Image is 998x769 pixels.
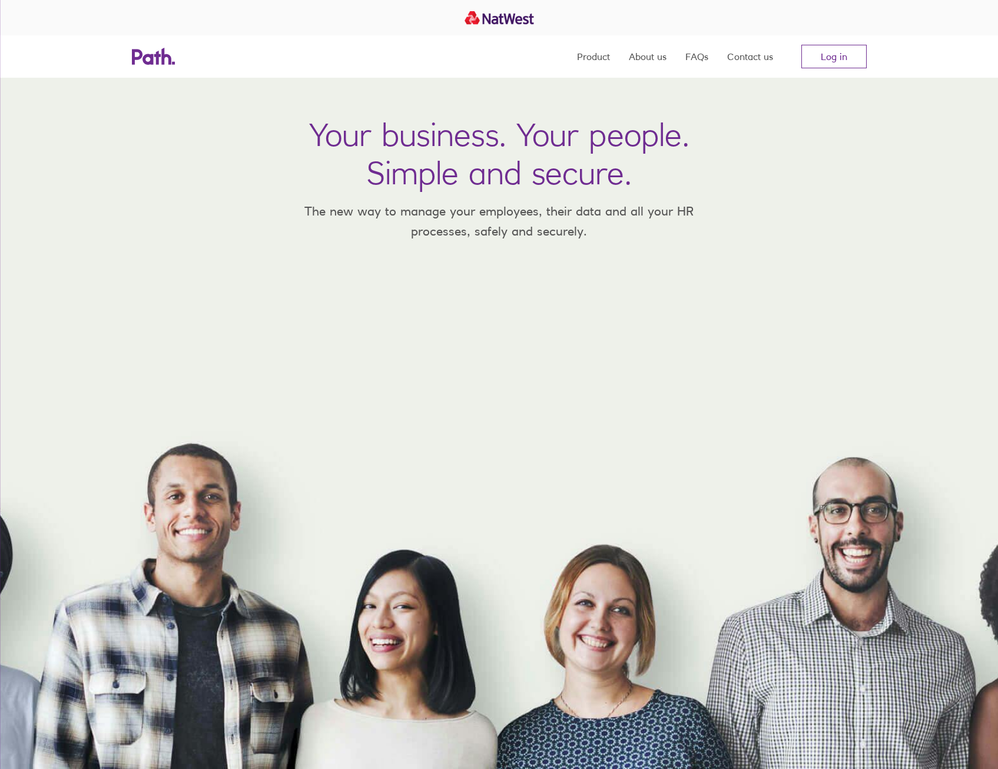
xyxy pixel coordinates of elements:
a: FAQs [685,35,708,78]
p: The new way to manage your employees, their data and all your HR processes, safely and securely. [287,201,711,241]
a: Log in [801,45,867,68]
a: Contact us [727,35,773,78]
a: Product [577,35,610,78]
a: About us [629,35,667,78]
h1: Your business. Your people. Simple and secure. [309,115,689,192]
